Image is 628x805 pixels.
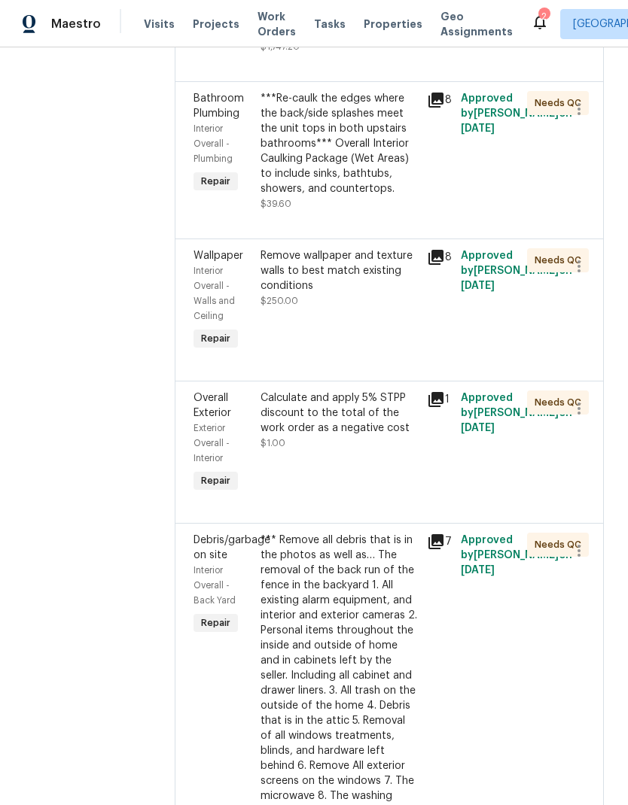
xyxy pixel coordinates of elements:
span: Approved by [PERSON_NAME] on [461,393,572,433]
span: Maestro [51,17,101,32]
span: Work Orders [258,9,296,39]
span: Geo Assignments [441,9,513,39]
span: $250.00 [261,296,298,305]
span: Debris/garbage on site [194,535,270,560]
div: Remove wallpaper and texture walls to best match existing conditions [261,248,419,293]
span: $1.00 [261,439,285,448]
span: [DATE] [461,281,495,291]
div: 1 [427,390,451,409]
span: Projects [193,17,239,32]
span: Properties [364,17,422,32]
div: ***Re-caulk the edges where the back/side splashes meet the unit tops in both upstairs bathrooms*... [261,91,419,196]
span: Exterior Overall - Interior [194,424,230,463]
span: Interior Overall - Walls and Ceiling [194,266,235,320]
div: 8 [427,91,451,109]
div: 8 [427,248,451,266]
div: 2 [538,9,549,24]
span: Repair [195,174,236,189]
span: Approved by [PERSON_NAME] on [461,251,572,291]
div: 7 [427,533,451,551]
span: Needs QC [535,253,587,268]
span: [DATE] [461,423,495,433]
span: $1,747.20 [261,42,300,51]
div: Calculate and apply 5% STPP discount to the total of the work order as a negative cost [261,390,419,436]
span: Overall Exterior [194,393,231,418]
span: $39.60 [261,199,291,208]
span: Repair [195,615,236,630]
span: Approved by [PERSON_NAME] on [461,535,572,576]
span: Interior Overall - Back Yard [194,566,236,605]
span: Interior Overall - Plumbing [194,124,233,163]
span: [DATE] [461,123,495,134]
span: Approved by [PERSON_NAME] on [461,93,572,134]
span: Wallpaper [194,251,243,261]
span: Needs QC [535,537,587,552]
span: [DATE] [461,565,495,576]
span: Needs QC [535,96,587,111]
span: Visits [144,17,175,32]
span: Repair [195,331,236,346]
span: Bathroom Plumbing [194,93,244,119]
span: Repair [195,473,236,488]
span: Needs QC [535,395,587,410]
span: Tasks [314,19,346,29]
